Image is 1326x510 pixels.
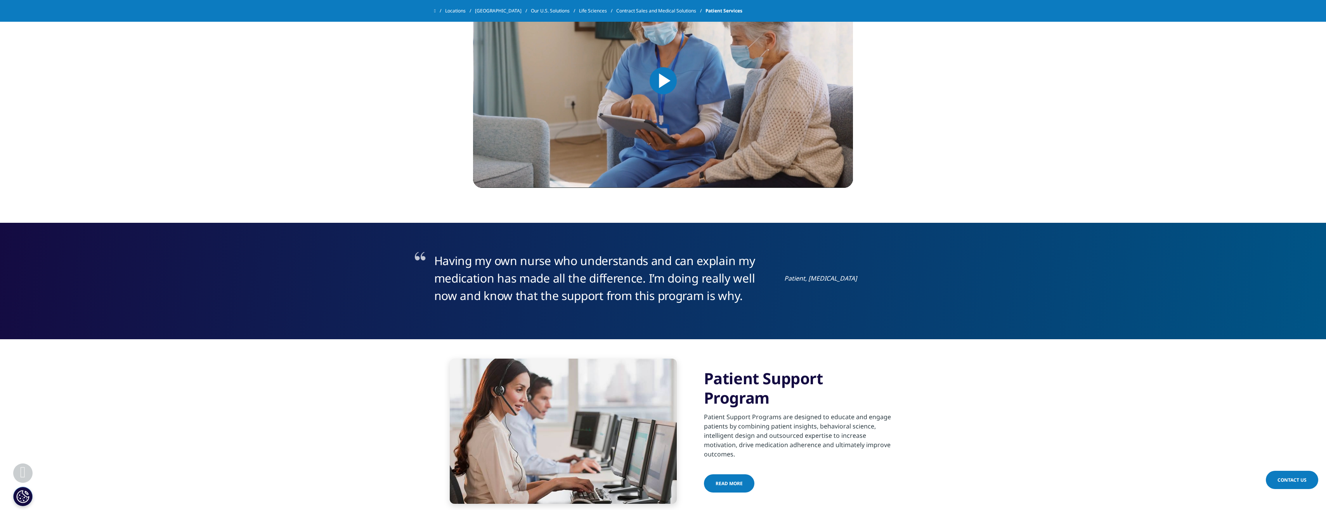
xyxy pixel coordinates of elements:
[1277,477,1307,483] span: Contact Us
[450,359,677,504] img: businesswoman working on computer
[704,369,892,408] h3: Patient Support Program
[704,408,892,459] div: Patient Support Programs are designed to educate and engage patients by combining patient insight...
[13,487,33,506] button: Cookies Settings
[650,67,677,94] button: Play Video
[445,4,475,18] a: Locations
[705,4,742,18] span: Patient Services
[415,252,427,262] img: quotes.png
[475,4,531,18] a: [GEOGRAPHIC_DATA]
[434,252,765,304] div: Having my own nurse who understands and can explain my medication has made all the difference. I’...
[1266,471,1318,489] a: Contact Us
[616,4,705,18] a: Contract Sales and Medical Solutions
[704,474,754,493] a: Read More
[716,480,743,487] span: Read More
[531,4,579,18] a: Our U.S. Solutions
[579,4,616,18] a: Life Sciences
[784,274,892,283] div: Patient, [MEDICAL_DATA]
